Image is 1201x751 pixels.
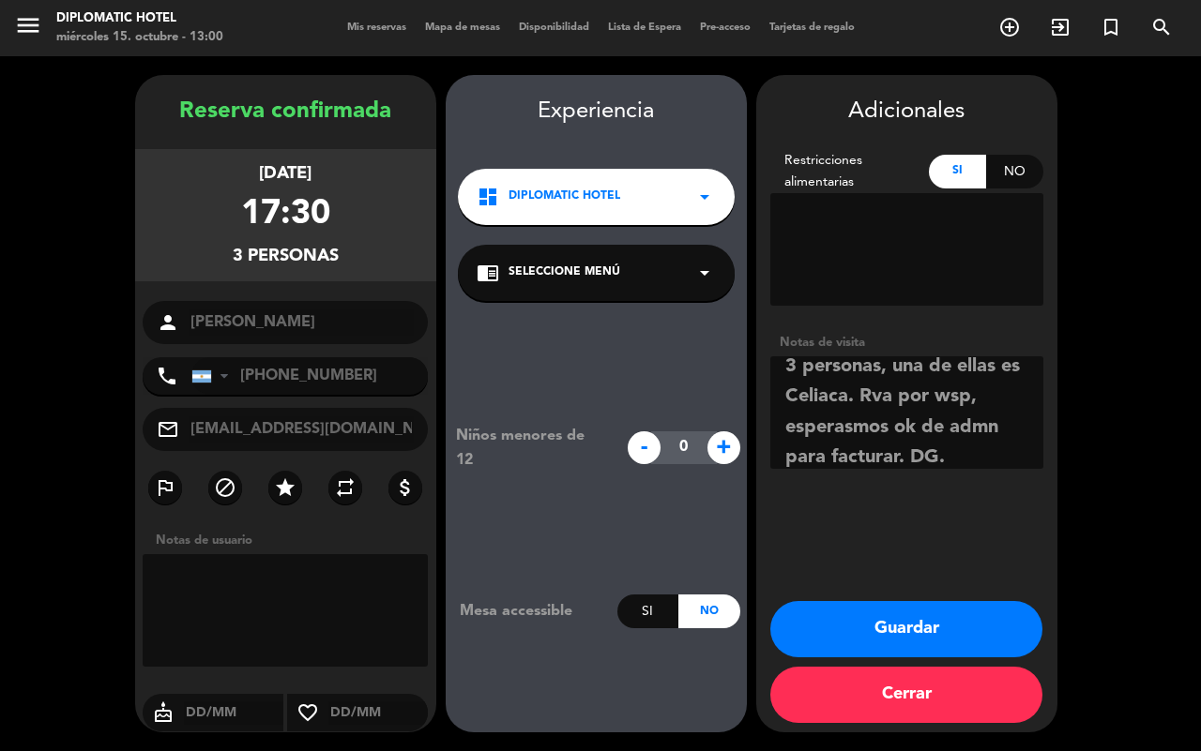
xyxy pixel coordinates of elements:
div: No [986,155,1043,188]
i: star [274,476,296,499]
div: Diplomatic Hotel [56,9,223,28]
span: + [707,431,740,464]
i: phone [156,365,178,387]
input: DD/MM [184,701,284,725]
button: Guardar [770,601,1042,657]
i: mail_outline [157,418,179,441]
i: repeat [334,476,357,499]
i: favorite_border [287,701,328,724]
i: turned_in_not [1100,16,1122,38]
div: Mesa accessible [446,599,617,623]
div: Si [617,594,678,628]
span: Disponibilidad [509,23,599,33]
div: Adicionales [770,94,1043,130]
input: DD/MM [328,701,429,725]
button: Cerrar [770,667,1042,723]
div: Argentina: +54 [192,358,236,394]
div: Restricciones alimentarias [770,150,930,193]
span: - [628,431,661,464]
div: Experiencia [446,94,747,130]
span: Mapa de mesas [416,23,509,33]
button: menu [14,11,42,46]
i: add_circle_outline [998,16,1021,38]
i: arrow_drop_down [693,262,716,284]
div: Niños menores de 12 [442,424,617,473]
div: 3 personas [233,243,339,270]
span: Tarjetas de regalo [760,23,864,33]
div: 17:30 [241,188,330,243]
div: miércoles 15. octubre - 13:00 [56,28,223,47]
div: [DATE] [259,160,312,188]
i: block [214,476,236,499]
i: menu [14,11,42,39]
i: search [1150,16,1173,38]
i: chrome_reader_mode [477,262,499,284]
i: person [157,311,179,334]
div: Notas de visita [770,333,1043,353]
span: Seleccione Menú [509,263,620,282]
i: attach_money [394,476,417,499]
i: cake [143,701,184,724]
div: Si [929,155,986,188]
div: Reserva confirmada [135,94,436,130]
span: Mis reservas [338,23,416,33]
div: Notas de usuario [146,531,436,550]
i: dashboard [477,186,499,208]
span: Diplomatic Hotel [509,188,620,206]
i: arrow_drop_down [693,186,716,208]
i: outlined_flag [154,476,176,499]
span: Pre-acceso [691,23,760,33]
span: Lista de Espera [599,23,691,33]
div: No [678,594,739,628]
i: exit_to_app [1049,16,1072,38]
